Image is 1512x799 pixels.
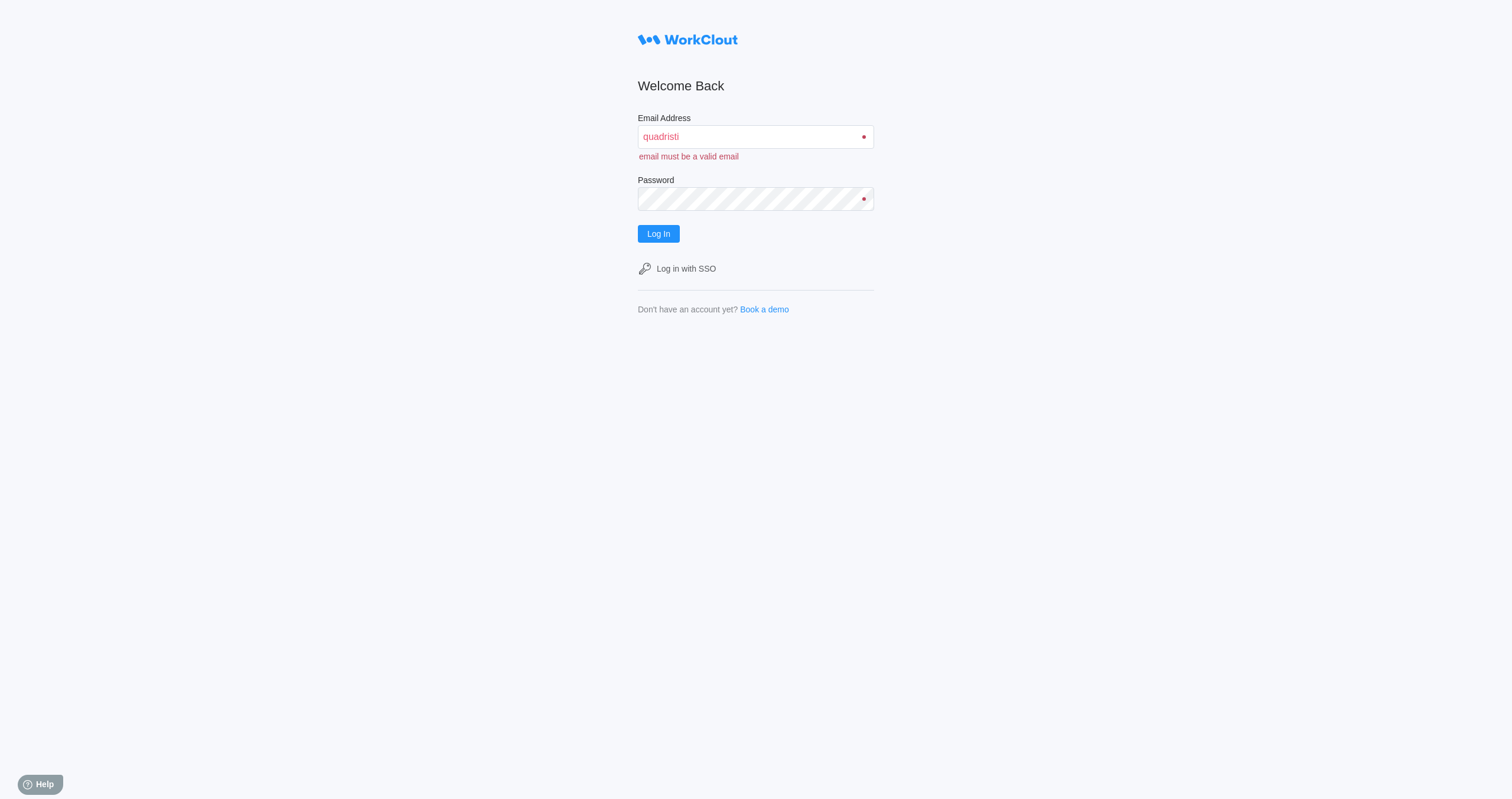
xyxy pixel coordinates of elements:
label: Email Address [638,113,874,125]
span: Log In [647,230,670,238]
h2: Welcome Back [638,78,874,94]
a: Book a demo [740,305,789,314]
div: Don't have an account yet? [638,305,738,314]
a: Log in with SSO [638,262,874,276]
label: Password [638,175,874,187]
button: Log In [638,225,680,243]
div: Log in with SSO [657,264,716,273]
div: email must be a valid email [638,149,874,161]
input: Enter your email [638,125,874,149]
